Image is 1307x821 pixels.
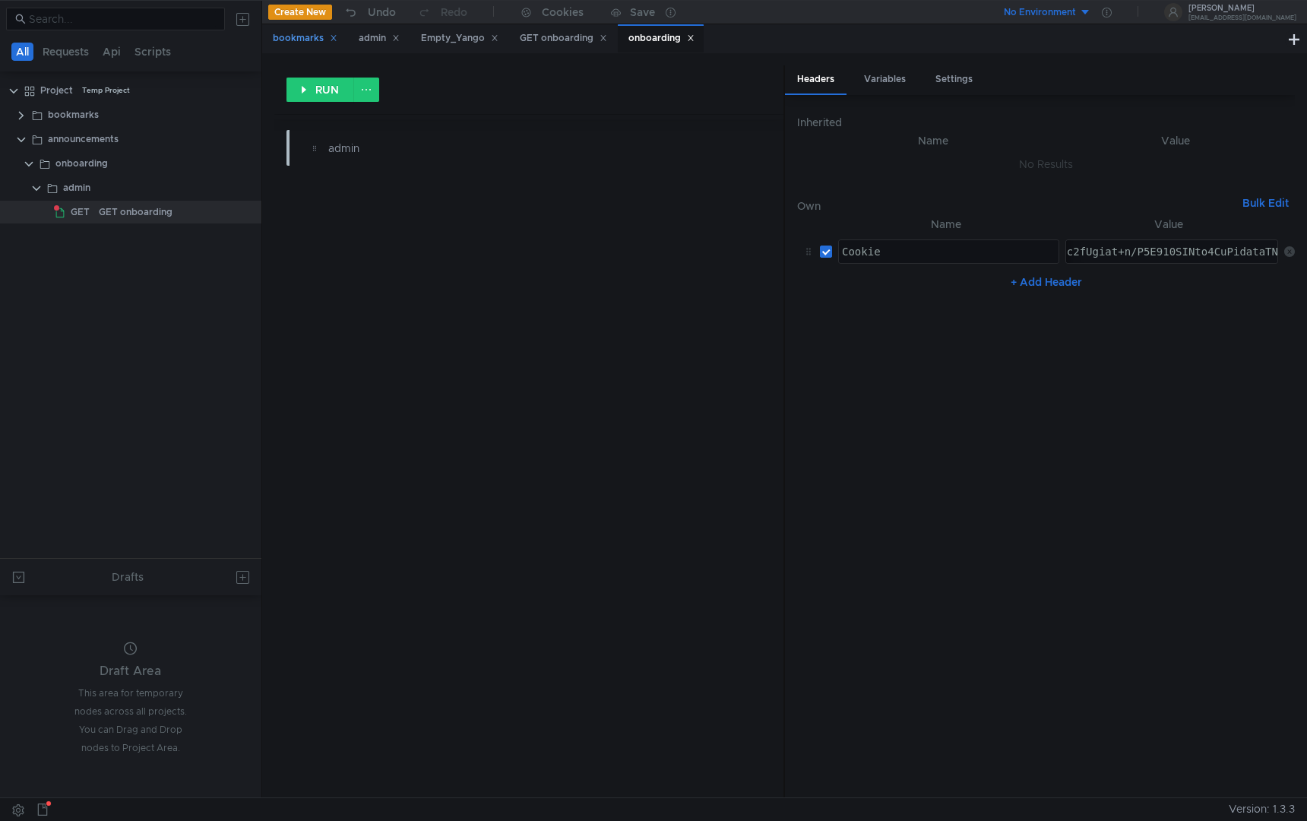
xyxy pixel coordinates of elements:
[1059,215,1278,233] th: Value
[1005,273,1088,291] button: + Add Header
[368,3,396,21] div: Undo
[82,79,130,102] div: Temp Project
[1229,798,1295,820] span: Version: 1.3.3
[852,65,918,94] div: Variables
[1004,5,1076,20] div: No Environment
[48,103,99,126] div: bookmarks
[40,79,73,102] div: Project
[407,1,478,24] button: Redo
[441,3,467,21] div: Redo
[797,113,1295,132] h6: Inherited
[359,30,400,46] div: admin
[630,7,655,17] div: Save
[520,30,607,46] div: GET onboarding
[1056,132,1295,150] th: Value
[286,78,354,102] button: RUN
[268,5,332,20] button: Create New
[11,43,33,61] button: All
[328,140,655,157] div: admin
[1019,157,1073,171] nz-embed-empty: No Results
[1188,5,1296,12] div: [PERSON_NAME]
[785,65,847,95] div: Headers
[797,197,1236,215] h6: Own
[923,65,985,94] div: Settings
[29,11,216,27] input: Search...
[38,43,93,61] button: Requests
[273,30,337,46] div: bookmarks
[809,132,1056,150] th: Name
[63,176,90,199] div: admin
[1236,194,1295,212] button: Bulk Edit
[48,128,119,151] div: announcements
[55,152,108,175] div: onboarding
[71,201,90,223] span: GET
[832,215,1059,233] th: Name
[1188,15,1296,21] div: [EMAIL_ADDRESS][DOMAIN_NAME]
[112,568,144,586] div: Drafts
[130,43,176,61] button: Scripts
[421,30,498,46] div: Empty_Yango
[98,43,125,61] button: Api
[628,30,695,46] div: onboarding
[332,1,407,24] button: Undo
[99,201,172,223] div: GET onboarding
[542,3,584,21] div: Cookies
